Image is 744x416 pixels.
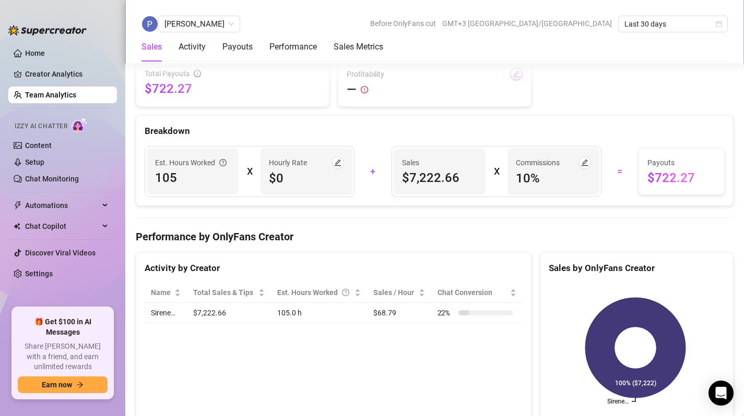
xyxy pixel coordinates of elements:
[607,398,629,405] text: Sirene…
[581,159,588,166] span: edit
[716,21,722,27] span: calendar
[516,157,560,168] article: Commissions
[145,283,187,303] th: Name
[72,117,88,132] img: AI Chatter
[179,41,206,53] div: Activity
[647,157,716,168] span: Payouts
[145,80,321,97] span: $722.27
[25,66,109,82] a: Creator Analytics
[367,303,431,323] td: $68.79
[14,201,22,210] span: thunderbolt
[141,41,162,53] div: Sales
[18,376,108,393] button: Earn nowarrow-right
[347,81,357,98] span: —
[155,169,230,186] span: 105
[334,159,341,166] span: edit
[277,287,353,298] div: Est. Hours Worked
[438,287,508,298] span: Chat Conversion
[247,163,252,180] div: X
[25,175,79,183] a: Chat Monitoring
[334,41,383,53] div: Sales Metrics
[373,287,416,298] span: Sales / Hour
[269,170,344,187] span: $0
[14,223,20,230] img: Chat Copilot
[42,381,72,389] span: Earn now
[25,91,76,99] a: Team Analytics
[25,197,99,214] span: Automations
[708,381,734,406] div: Open Intercom Messenger
[25,158,44,166] a: Setup
[155,157,227,168] div: Est. Hours Worked
[647,169,716,186] span: $722.27
[25,270,53,278] a: Settings
[269,157,307,168] article: Hourly Rate
[187,303,271,323] td: $7,222.66
[361,86,368,93] span: exclamation-circle
[18,341,108,372] span: Share [PERSON_NAME] with a friend, and earn unlimited rewards
[25,218,99,235] span: Chat Copilot
[219,157,227,168] span: question-circle
[194,70,201,77] span: info-circle
[151,287,172,298] span: Name
[142,16,158,32] img: Petteri
[624,16,722,32] span: Last 30 days
[136,229,734,244] h4: Performance by OnlyFans Creator
[370,16,436,31] span: Before OnlyFans cut
[222,41,253,53] div: Payouts
[367,283,431,303] th: Sales / Hour
[18,317,108,337] span: 🎁 Get $100 in AI Messages
[516,170,591,187] span: 10 %
[442,16,612,31] span: GMT+3 [GEOGRAPHIC_DATA]/[GEOGRAPHIC_DATA]
[438,307,454,319] span: 22 %
[145,261,523,275] div: Activity by Creator
[342,287,349,298] span: question-circle
[271,303,368,323] td: 105.0 h
[25,249,96,257] a: Discover Viral Videos
[269,41,317,53] div: Performance
[431,283,523,303] th: Chat Conversion
[402,169,477,186] span: $7,222.66
[25,49,45,57] a: Home
[145,303,187,323] td: Sirene…
[347,68,384,80] span: Profitability
[145,124,725,138] div: Breakdown
[402,157,477,168] span: Sales
[8,25,87,35] img: logo-BBDzfeDw.svg
[15,121,67,131] span: Izzy AI Chatter
[145,68,190,79] span: Total Payouts
[187,283,271,303] th: Total Sales & Tips
[76,381,84,388] span: arrow-right
[164,16,234,32] span: Petteri
[513,70,520,78] span: edit
[193,287,256,298] span: Total Sales & Tips
[549,261,725,275] div: Sales by OnlyFans Creator
[494,163,499,180] div: X
[25,141,52,150] a: Content
[361,163,385,180] div: +
[608,163,632,180] div: =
